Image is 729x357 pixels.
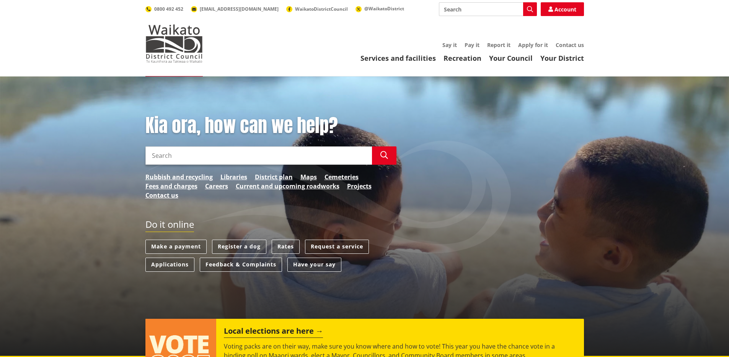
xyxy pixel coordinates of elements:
[220,172,247,182] a: Libraries
[145,219,194,232] h2: Do it online
[145,24,203,63] img: Waikato District Council - Te Kaunihera aa Takiwaa o Waikato
[360,54,436,63] a: Services and facilities
[287,258,341,272] a: Have your say
[518,41,548,49] a: Apply for it
[540,54,584,63] a: Your District
[347,182,372,191] a: Projects
[444,54,481,63] a: Recreation
[212,240,266,254] a: Register a dog
[154,6,183,12] span: 0800 492 452
[556,41,584,49] a: Contact us
[145,115,396,137] h1: Kia ora, how can we help?
[145,258,194,272] a: Applications
[200,6,279,12] span: [EMAIL_ADDRESS][DOMAIN_NAME]
[145,146,372,165] input: Search input
[442,41,457,49] a: Say it
[305,240,369,254] a: Request a service
[487,41,510,49] a: Report it
[145,191,178,200] a: Contact us
[272,240,300,254] a: Rates
[145,172,213,182] a: Rubbish and recycling
[145,240,207,254] a: Make a payment
[205,182,228,191] a: Careers
[286,6,348,12] a: WaikatoDistrictCouncil
[356,5,404,12] a: @WaikatoDistrict
[295,6,348,12] span: WaikatoDistrictCouncil
[200,258,282,272] a: Feedback & Complaints
[145,182,197,191] a: Fees and charges
[325,172,359,182] a: Cemeteries
[191,6,279,12] a: [EMAIL_ADDRESS][DOMAIN_NAME]
[364,5,404,12] span: @WaikatoDistrict
[255,172,293,182] a: District plan
[541,2,584,16] a: Account
[145,6,183,12] a: 0800 492 452
[439,2,537,16] input: Search input
[236,182,339,191] a: Current and upcoming roadworks
[300,172,317,182] a: Maps
[489,54,533,63] a: Your Council
[465,41,479,49] a: Pay it
[224,326,323,338] h2: Local elections are here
